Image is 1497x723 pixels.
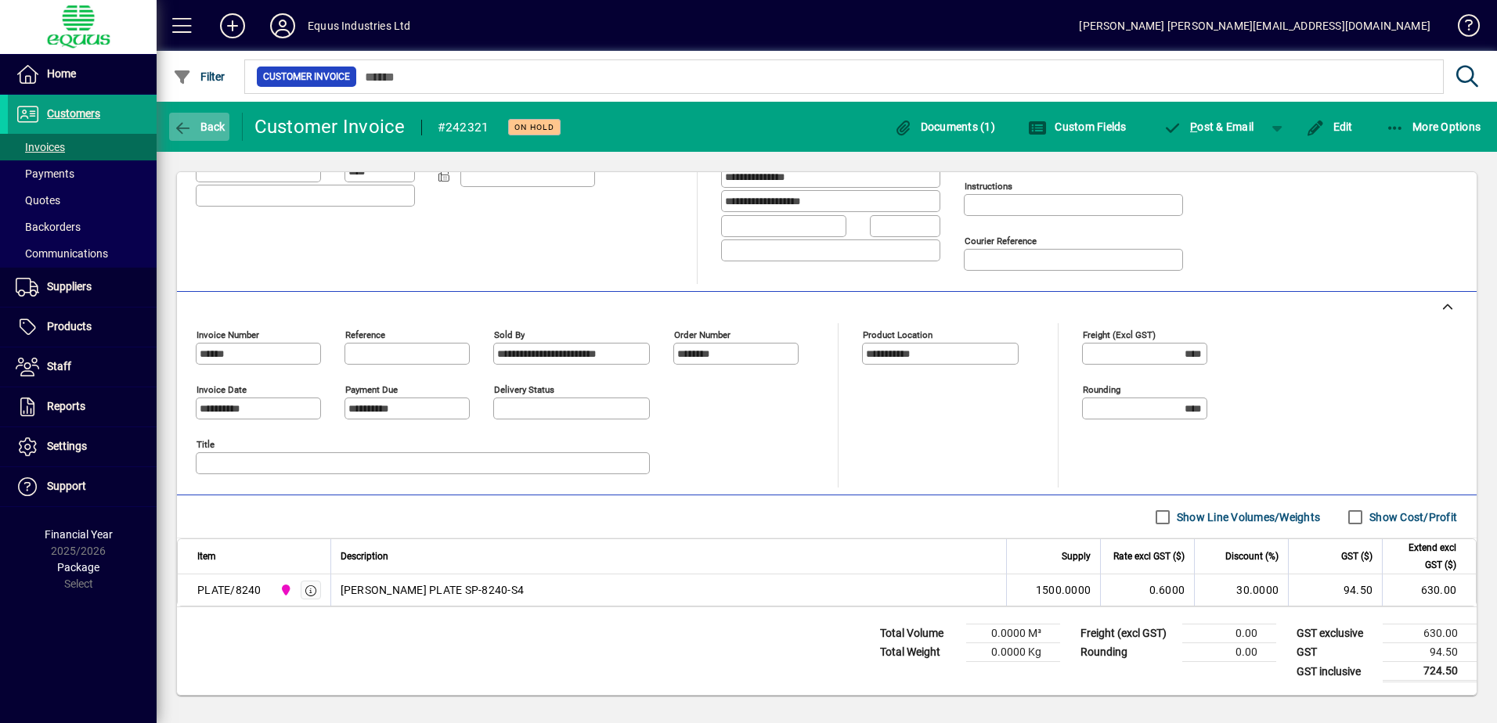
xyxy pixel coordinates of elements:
span: 2N NORTHERN [276,581,294,599]
a: Backorders [8,214,157,240]
span: Suppliers [47,280,92,293]
label: Show Line Volumes/Weights [1174,509,1320,525]
div: Customer Invoice [254,114,406,139]
td: 0.0000 M³ [966,624,1060,643]
span: Home [47,67,76,80]
span: Staff [47,360,71,372]
td: 724.50 [1383,662,1477,682]
td: Rounding [1073,643,1182,662]
button: Profile [258,12,308,40]
a: Reports [8,387,157,426]
td: 630.00 [1383,624,1477,643]
span: Supply [1062,548,1091,565]
div: [PERSON_NAME] [PERSON_NAME][EMAIL_ADDRESS][DOMAIN_NAME] [1079,13,1430,38]
td: GST [1289,643,1383,662]
button: Edit [1302,113,1357,141]
span: Custom Fields [1028,120,1127,133]
span: Reports [47,400,85,412]
span: Financial Year [45,528,113,541]
span: Documents (1) [893,120,995,133]
td: 30.0000 [1194,574,1288,606]
a: Staff [8,347,157,387]
mat-label: Rounding [1083,384,1120,395]
a: Quotes [8,187,157,214]
td: 0.00 [1182,624,1276,643]
td: Total Weight [872,643,966,662]
mat-label: Reference [345,329,385,340]
mat-label: Product location [863,329,932,340]
button: Documents (1) [889,113,999,141]
td: 0.00 [1182,643,1276,662]
td: GST exclusive [1289,624,1383,643]
span: Communications [16,247,108,260]
button: Post & Email [1156,113,1262,141]
mat-label: Instructions [965,181,1012,192]
td: 630.00 [1382,574,1476,606]
a: Settings [8,427,157,466]
td: GST inclusive [1289,662,1383,682]
span: Description [341,548,388,565]
div: #242321 [438,115,489,140]
span: Invoices [16,141,65,153]
button: More Options [1382,113,1485,141]
span: Customer Invoice [263,69,350,85]
td: Total Volume [872,624,966,643]
span: GST ($) [1341,548,1373,565]
span: Back [173,120,225,133]
td: Freight (excl GST) [1073,624,1182,643]
span: Payments [16,167,74,180]
button: Back [169,113,229,141]
a: Communications [8,240,157,267]
div: PLATE/8240 [197,582,262,598]
a: Home [8,55,157,94]
td: 94.50 [1288,574,1382,606]
button: Add [207,12,258,40]
span: Support [47,480,86,492]
span: More Options [1386,120,1481,133]
mat-label: Title [197,439,215,450]
span: Settings [47,440,87,452]
span: Quotes [16,194,60,207]
span: [PERSON_NAME] PLATE SP-8240-S4 [341,582,525,598]
a: Support [8,467,157,506]
button: Filter [169,63,229,91]
div: Equus Industries Ltd [308,13,411,38]
app-page-header-button: Back [157,113,243,141]
span: On hold [514,122,554,132]
span: P [1190,120,1197,133]
a: Payments [8,160,157,187]
td: 0.0000 Kg [966,643,1060,662]
span: Filter [173,70,225,83]
span: Package [57,561,99,574]
td: 94.50 [1383,643,1477,662]
mat-label: Sold by [494,329,525,340]
span: Discount (%) [1225,548,1279,565]
span: Item [197,548,216,565]
button: Custom Fields [1024,113,1131,141]
a: Knowledge Base [1446,3,1477,54]
a: Products [8,308,157,347]
span: Backorders [16,221,81,233]
span: ost & Email [1163,120,1254,133]
mat-label: Invoice number [197,329,259,340]
div: 0.6000 [1110,582,1185,598]
span: Products [47,320,92,333]
mat-label: Invoice date [197,384,247,395]
mat-label: Delivery status [494,384,554,395]
span: Edit [1306,120,1353,133]
span: Rate excl GST ($) [1113,548,1185,565]
span: Extend excl GST ($) [1392,539,1456,574]
span: Customers [47,107,100,120]
a: Suppliers [8,268,157,307]
mat-label: Order number [674,329,730,340]
label: Show Cost/Profit [1366,509,1457,525]
span: 1500.0000 [1036,582,1091,598]
mat-label: Courier Reference [965,236,1037,246]
a: Invoices [8,134,157,160]
mat-label: Freight (excl GST) [1083,329,1156,340]
mat-label: Payment due [345,384,398,395]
